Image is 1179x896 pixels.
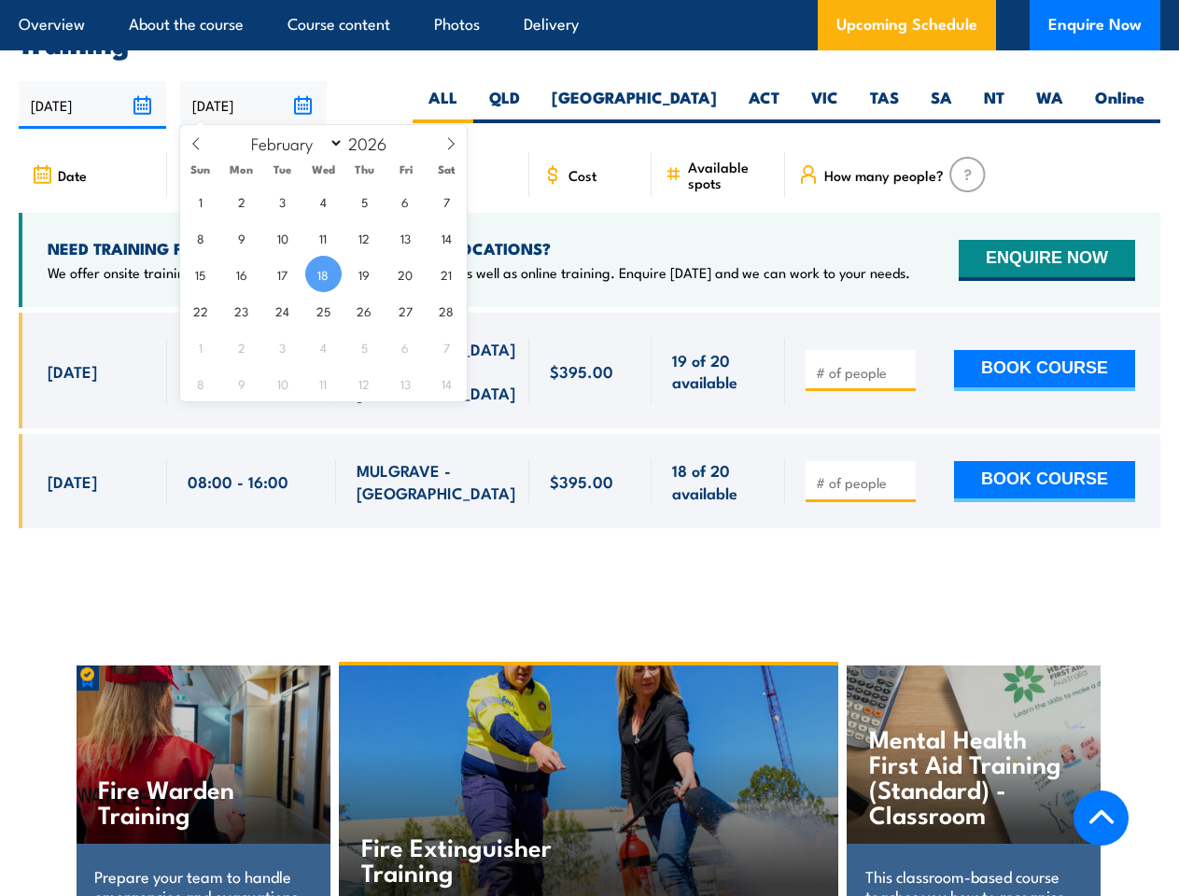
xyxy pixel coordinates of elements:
span: Date [58,167,87,183]
span: February 12, 2026 [346,219,383,256]
p: We offer onsite training, training at our centres, multisite solutions as well as online training... [48,263,910,282]
span: February 22, 2026 [182,292,218,329]
span: February 9, 2026 [223,219,260,256]
h4: Fire Warden Training [98,776,292,826]
h4: Fire Extinguisher Training [361,833,581,884]
span: March 12, 2026 [346,365,383,401]
span: March 2, 2026 [223,329,260,365]
span: March 1, 2026 [182,329,218,365]
span: Wed [303,163,344,175]
span: March 7, 2026 [428,329,465,365]
span: February 4, 2026 [305,183,342,219]
span: February 6, 2026 [387,183,424,219]
span: February 24, 2026 [264,292,301,329]
span: February 27, 2026 [387,292,424,329]
span: February 17, 2026 [264,256,301,292]
span: February 5, 2026 [346,183,383,219]
h4: NEED TRAINING FOR LARGER GROUPS OR MULTIPLE LOCATIONS? [48,238,910,259]
span: [DATE] [48,360,97,382]
label: TAS [854,87,915,123]
label: WA [1020,87,1079,123]
button: BOOK COURSE [954,350,1135,391]
span: 18 of 20 available [672,459,764,503]
label: Online [1079,87,1160,123]
span: $395.00 [550,360,613,382]
span: February 18, 2026 [305,256,342,292]
span: March 13, 2026 [387,365,424,401]
span: February 7, 2026 [428,183,465,219]
span: March 6, 2026 [387,329,424,365]
span: March 3, 2026 [264,329,301,365]
label: [GEOGRAPHIC_DATA] [536,87,733,123]
span: March 14, 2026 [428,365,465,401]
button: BOOK COURSE [954,461,1135,502]
label: ALL [413,87,473,123]
span: Fri [386,163,427,175]
span: February 19, 2026 [346,256,383,292]
input: # of people [816,473,909,492]
span: March 4, 2026 [305,329,342,365]
input: # of people [816,363,909,382]
h4: Mental Health First Aid Training (Standard) - Classroom [869,725,1063,826]
span: February 23, 2026 [223,292,260,329]
span: March 5, 2026 [346,329,383,365]
span: Sat [427,163,468,175]
span: March 8, 2026 [182,365,218,401]
h2: UPCOMING SCHEDULE FOR - "Comcare Health & Safety Representative Refresher Training" [19,6,1160,54]
span: How many people? [824,167,944,183]
span: February 8, 2026 [182,219,218,256]
label: VIC [795,87,854,123]
span: Cost [568,167,597,183]
span: February 14, 2026 [428,219,465,256]
span: March 9, 2026 [223,365,260,401]
label: QLD [473,87,536,123]
span: February 28, 2026 [428,292,465,329]
input: From date [19,81,166,129]
input: To date [180,81,328,129]
span: MULGRAVE - [GEOGRAPHIC_DATA] [357,459,515,503]
label: SA [915,87,968,123]
label: NT [968,87,1020,123]
span: Thu [344,163,386,175]
span: February 1, 2026 [182,183,218,219]
select: Month [242,131,344,155]
span: February 10, 2026 [264,219,301,256]
span: February 26, 2026 [346,292,383,329]
span: March 10, 2026 [264,365,301,401]
span: February 3, 2026 [264,183,301,219]
span: February 16, 2026 [223,256,260,292]
span: Available spots [688,159,772,190]
span: [GEOGRAPHIC_DATA] - [GEOGRAPHIC_DATA] [357,338,515,403]
button: ENQUIRE NOW [959,240,1135,281]
span: February 13, 2026 [387,219,424,256]
span: 19 of 20 available [672,349,764,393]
label: ACT [733,87,795,123]
span: Mon [221,163,262,175]
span: February 20, 2026 [387,256,424,292]
span: March 11, 2026 [305,365,342,401]
span: February 21, 2026 [428,256,465,292]
input: Year [344,132,405,154]
span: [DATE] [48,470,97,492]
span: Sun [180,163,221,175]
span: 08:00 - 16:00 [188,470,288,492]
span: February 15, 2026 [182,256,218,292]
span: Tue [262,163,303,175]
span: February 25, 2026 [305,292,342,329]
span: $395.00 [550,470,613,492]
span: February 11, 2026 [305,219,342,256]
span: February 2, 2026 [223,183,260,219]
